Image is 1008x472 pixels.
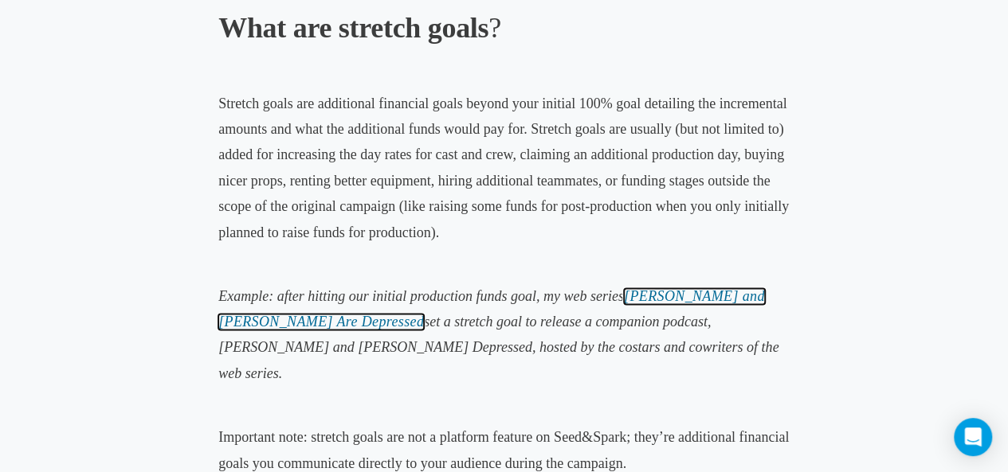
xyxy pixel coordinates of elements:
[218,96,789,240] span: Stretch goals are additional financial goals beyond your initial 100% goal detailing the incremen...
[954,418,992,456] div: Open Intercom Messenger
[218,429,789,470] span: Important note: stretch goals are not a platform feature on Seed&Spark; they’re additional financ...
[218,288,624,304] span: Example: after hitting our initial production funds goal, my web series
[218,12,488,44] b: What are stretch goals
[488,12,501,44] span: ?
[218,314,779,381] span: set a stretch goal to release a companion podcast, [PERSON_NAME] and [PERSON_NAME] Depressed, hos...
[218,288,764,330] a: [PERSON_NAME] and [PERSON_NAME] Are Depressed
